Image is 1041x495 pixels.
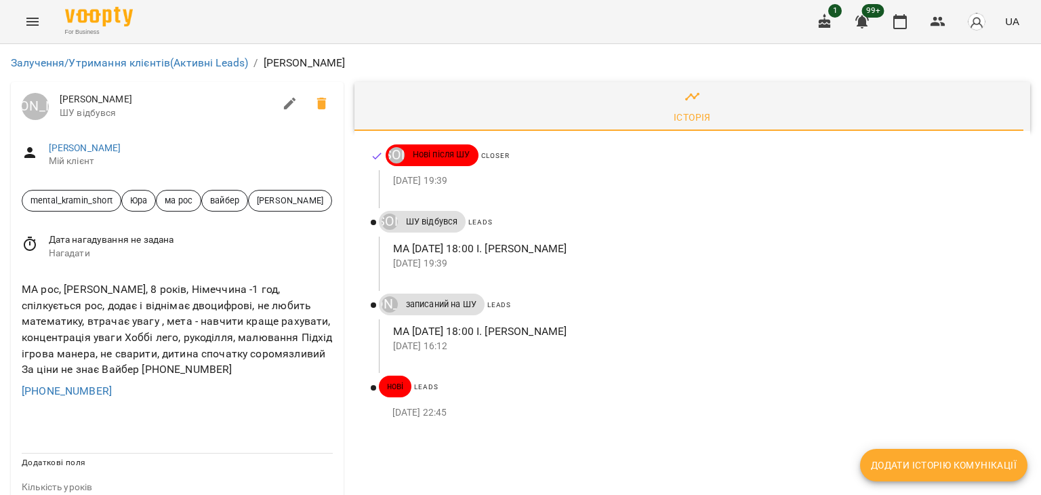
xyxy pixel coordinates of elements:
span: Додаткові поля [22,458,85,467]
a: [PERSON_NAME] [22,93,49,120]
span: записаний на ШУ [398,298,485,311]
div: Юрій Тимочко [382,296,398,313]
img: Voopty Logo [65,7,133,26]
p: МА [DATE] 18:00 І. [PERSON_NAME] [393,323,1008,340]
p: [DATE] 16:12 [393,340,1008,353]
span: UA [1005,14,1019,28]
button: Menu [16,5,49,38]
a: ДТ [PERSON_NAME] [379,214,398,230]
button: Додати історію комунікації [860,449,1027,481]
span: нові [379,380,412,393]
div: МА рос, [PERSON_NAME], 8 років, Німеччина -1 год, спілкується рос, додає і віднімає двоцифрові, н... [19,279,335,380]
span: Leads [487,301,511,309]
div: ДТ Ірина Микитей [388,147,405,163]
p: [DATE] 19:39 [393,257,1008,271]
p: МА [DATE] 18:00 І. [PERSON_NAME] [393,241,1008,257]
span: 99+ [862,4,884,18]
span: Leads [468,218,492,226]
span: mental_kramin_short [22,194,121,207]
span: Нагадати [49,247,333,260]
li: / [253,55,258,71]
nav: breadcrumb [11,55,1030,71]
p: [DATE] 22:45 [392,406,1008,420]
p: [PERSON_NAME] [264,55,346,71]
div: Юрій Тимочко [22,93,49,120]
span: For Business [65,28,133,37]
div: Історія [674,109,711,125]
a: ДТ [PERSON_NAME] [386,147,405,163]
span: ШУ відбувся [60,106,274,120]
p: field-description [22,481,333,494]
span: Дата нагадування не задана [49,233,333,247]
span: Нові після ШУ [405,148,478,161]
span: Юра [122,194,155,207]
span: Leads [414,383,438,391]
span: вайбер [202,194,247,207]
span: Додати історію комунікації [871,457,1017,473]
span: ма рос [157,194,201,207]
a: [PERSON_NAME] [49,142,121,153]
span: 1 [828,4,842,18]
span: [PERSON_NAME] [60,93,274,106]
p: [DATE] 19:39 [393,174,1008,188]
div: ДТ Ірина Микитей [382,214,398,230]
span: ШУ відбувся [398,216,466,228]
span: [PERSON_NAME] [249,194,331,207]
a: [PERSON_NAME] [379,296,398,313]
a: Залучення/Утримання клієнтів(Активні Leads) [11,56,248,69]
a: [PHONE_NUMBER] [22,384,112,397]
button: UA [1000,9,1025,34]
img: avatar_s.png [967,12,986,31]
span: Closer [481,152,510,159]
span: Мій клієнт [49,155,333,168]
